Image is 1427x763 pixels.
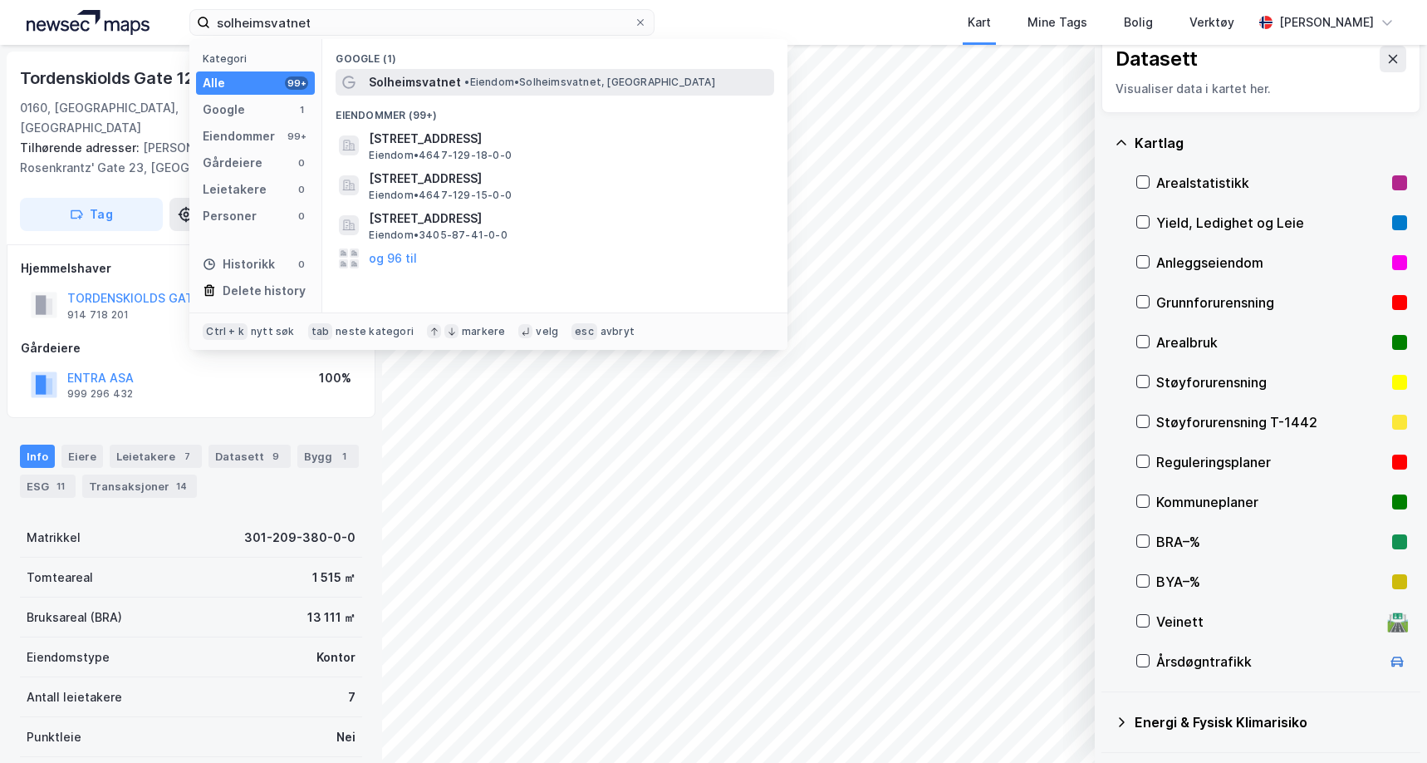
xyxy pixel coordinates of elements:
div: Yield, Ledighet og Leie [1156,213,1385,233]
div: 7 [348,687,356,707]
div: Eiere [61,445,103,468]
span: Eiendom • Solheimsvatnet, [GEOGRAPHIC_DATA] [464,76,714,89]
div: 99+ [285,130,308,143]
div: Bolig [1124,12,1153,32]
div: Alle [203,73,225,93]
div: 🛣️ [1386,611,1409,633]
div: markere [462,325,505,338]
div: Reguleringsplaner [1156,452,1385,472]
div: Punktleie [27,727,81,747]
span: Eiendom • 4647-129-18-0-0 [369,149,512,162]
input: Søk på adresse, matrikkel, gårdeiere, leietakere eller personer [210,10,634,35]
div: tab [308,323,333,340]
div: Hjemmelshaver [21,258,361,278]
div: nytt søk [251,325,295,338]
div: Kontrollprogram for chat [1344,683,1427,763]
div: Gårdeiere [21,338,361,358]
div: Ctrl + k [203,323,248,340]
div: 1 515 ㎡ [312,568,356,588]
div: Google (1) [322,39,787,69]
div: Transaksjoner [82,475,197,498]
div: Tomteareal [27,568,93,588]
div: Visualiser data i kartet her. [1116,79,1406,99]
button: Tag [20,198,163,231]
div: ESG [20,475,76,498]
div: 99+ [285,76,308,90]
div: 13 111 ㎡ [307,608,356,628]
img: logo.a4113a55bc3d86da70a041830d287a7e.svg [27,10,150,35]
div: Anleggseiendom [1156,253,1385,273]
div: 301-209-380-0-0 [244,528,356,548]
span: • [464,76,469,88]
div: Matrikkel [27,528,81,548]
div: esc [571,323,597,340]
div: 11 [52,478,69,495]
div: 1 [295,103,308,116]
div: Kategori [203,52,315,65]
div: Leietakere [203,180,267,199]
div: Energi & Fysisk Klimarisiko [1135,712,1407,732]
span: Eiendom • 4647-129-15-0-0 [369,189,512,202]
div: Kart [968,12,991,32]
div: Mine Tags [1027,12,1087,32]
div: [PERSON_NAME] [1279,12,1374,32]
div: Årsdøgntrafikk [1156,652,1380,672]
div: Personer [203,206,257,226]
div: [PERSON_NAME] Gate 2, Rosenkrantz' Gate 23, [GEOGRAPHIC_DATA] 25 [20,138,349,178]
div: velg [536,325,558,338]
div: 9 [267,448,284,465]
span: Solheimsvatnet [369,72,461,92]
div: Grunnforurensning [1156,293,1385,313]
div: Støyforurensning T-1442 [1156,412,1385,432]
div: 14 [173,478,190,495]
div: BRA–% [1156,532,1385,552]
span: [STREET_ADDRESS] [369,209,767,229]
div: Google [203,100,245,120]
span: [STREET_ADDRESS] [369,169,767,189]
div: neste kategori [336,325,414,338]
div: Kontor [316,647,356,667]
div: Leietakere [110,445,202,468]
div: 914 718 201 [67,308,129,322]
div: 999 296 432 [67,387,133,401]
div: 0 [295,156,308,170]
div: Kommuneplaner [1156,492,1385,512]
div: Nei [336,727,356,747]
div: Tordenskiolds Gate 12 [20,65,198,91]
div: BYA–% [1156,572,1385,592]
div: Støyforurensning [1156,372,1385,392]
div: Arealstatistikk [1156,173,1385,193]
div: Bruksareal (BRA) [27,608,122,628]
div: Historikk [203,254,275,274]
iframe: Chat Widget [1344,683,1427,763]
div: Info [20,445,55,468]
span: Tilhørende adresser: [20,140,143,155]
div: Verktøy [1189,12,1234,32]
div: 100% [319,368,351,388]
div: Veinett [1156,612,1380,632]
div: Delete history [223,281,306,301]
span: Eiendom • 3405-87-41-0-0 [369,229,507,242]
div: Bygg [297,445,359,468]
button: og 96 til [369,249,417,268]
span: [STREET_ADDRESS] [369,129,767,149]
div: Gårdeiere [203,153,262,173]
div: Antall leietakere [27,687,122,707]
div: 0 [295,258,308,271]
div: Kartlag [1135,133,1407,153]
div: Eiendommer (99+) [322,96,787,126]
div: Datasett [208,445,291,468]
div: 1 [336,448,352,465]
div: 7 [179,448,195,465]
div: avbryt [601,325,635,338]
div: Datasett [1116,46,1198,72]
div: 0160, [GEOGRAPHIC_DATA], [GEOGRAPHIC_DATA] [20,98,228,138]
div: Arealbruk [1156,332,1385,352]
div: Eiendomstype [27,647,110,667]
div: Eiendommer [203,126,275,146]
div: 0 [295,209,308,223]
div: 0 [295,183,308,196]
